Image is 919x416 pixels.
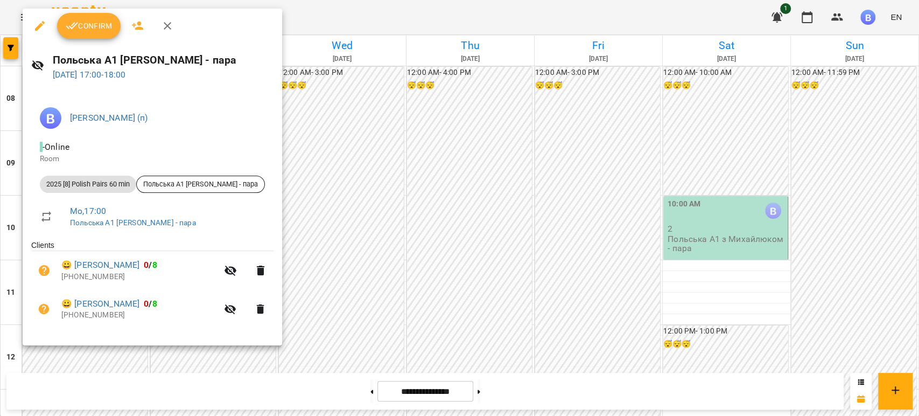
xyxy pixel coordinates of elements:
[70,113,148,123] a: [PERSON_NAME] (п)
[61,297,139,310] a: 😀 [PERSON_NAME]
[31,258,57,283] button: Unpaid. Bill the attendance?
[40,107,61,129] img: 9c73f5ad7d785d62b5b327f8216d5fc4.jpg
[57,13,121,39] button: Confirm
[40,179,136,189] span: 2025 [8] Polish Pairs 60 min
[31,240,273,332] ul: Clients
[136,176,265,193] div: Польська А1 [PERSON_NAME] - пара
[61,259,139,272] a: 😀 [PERSON_NAME]
[40,154,265,164] p: Room
[144,260,157,270] b: /
[40,142,72,152] span: - Online
[144,299,157,309] b: /
[70,218,196,227] a: Польська А1 [PERSON_NAME] - пара
[137,179,264,189] span: Польська А1 [PERSON_NAME] - пара
[144,260,149,270] span: 0
[152,260,157,270] span: 8
[53,70,126,80] a: [DATE] 17:00-18:00
[152,299,157,309] span: 8
[144,299,149,309] span: 0
[70,206,106,216] a: Mo , 17:00
[53,52,273,68] h6: Польська А1 [PERSON_NAME] - пара
[61,310,218,321] p: [PHONE_NUMBER]
[61,272,218,282] p: [PHONE_NUMBER]
[31,296,57,322] button: Unpaid. Bill the attendance?
[66,19,112,32] span: Confirm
